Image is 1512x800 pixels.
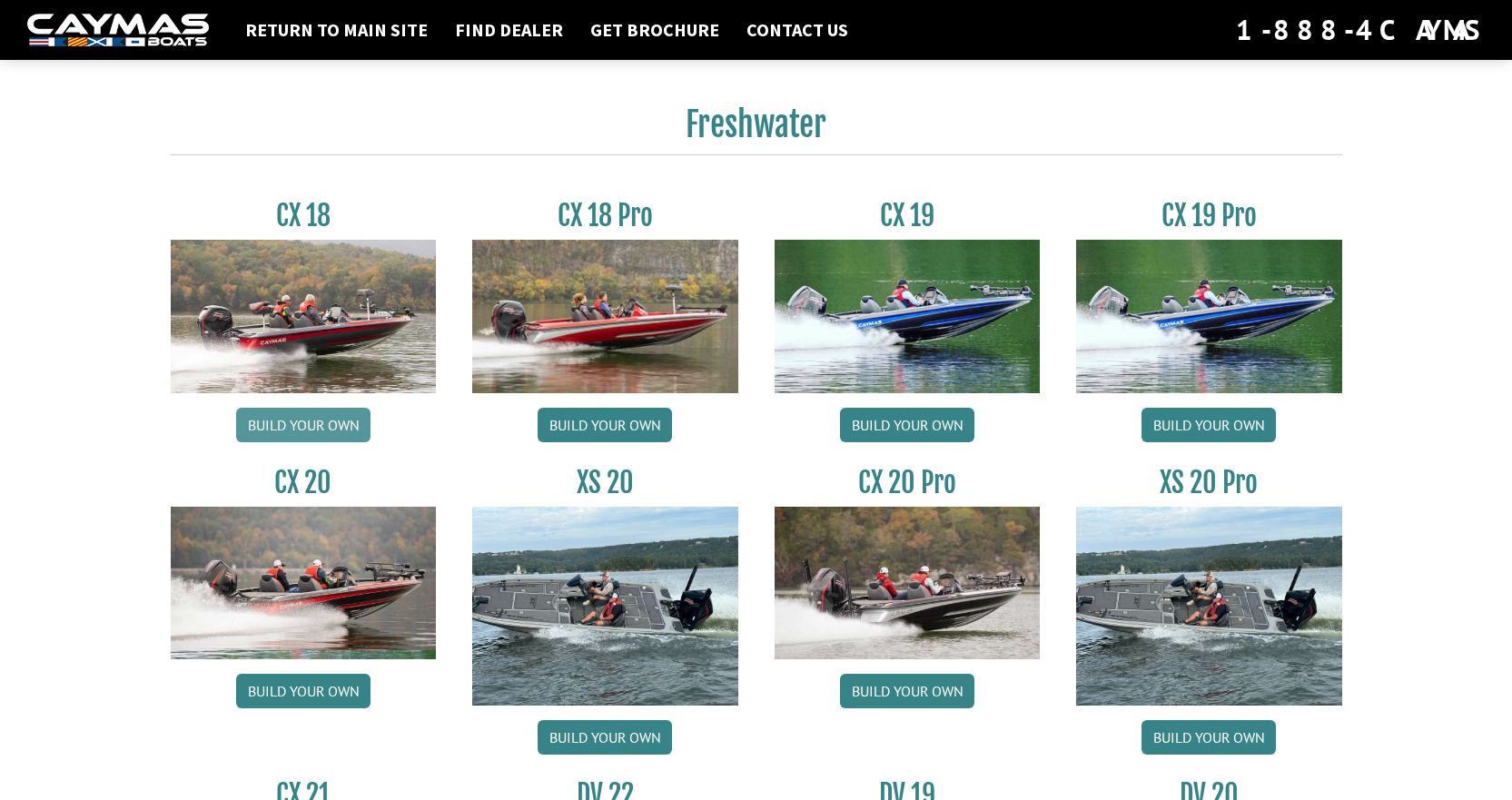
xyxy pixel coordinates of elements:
h3: CX 20 Pro [775,466,1041,499]
a: Return to main site [236,18,437,42]
img: white-logo-c9c8dbefe5ff5ceceb0f0178aa75bf4bb51f6bca0971e226c86eb53dfe498488.png [27,14,209,47]
a: Build your own [538,408,672,442]
a: Get Brochure [581,18,728,42]
h3: CX 18 Pro [472,199,738,232]
a: Contact Us [737,18,857,42]
a: Build your own [236,674,371,708]
h2: Freshwater [171,104,1342,155]
img: CX19_thumbnail.jpg [1076,240,1342,392]
a: Build your own [1141,408,1276,442]
img: CX-18S_thumbnail.jpg [171,240,437,392]
h3: CX 19 Pro [1076,199,1342,232]
a: Build your own [840,674,974,708]
img: XS_20_resized.jpg [472,507,738,706]
h3: XS 20 Pro [1076,466,1342,499]
a: Build your own [538,720,672,755]
img: CX-20_thumbnail.jpg [171,507,437,659]
h3: CX 18 [171,199,437,232]
a: Build your own [236,408,371,442]
h3: CX 19 [775,199,1041,232]
a: Build your own [840,408,974,442]
a: Build your own [1141,720,1276,755]
img: CX-20Pro_thumbnail.jpg [775,507,1041,659]
div: 1-888-4CAYMAS [1236,10,1485,50]
h3: CX 20 [171,466,437,499]
img: CX-18SS_thumbnail.jpg [472,240,738,392]
a: Find Dealer [446,18,572,42]
img: CX19_thumbnail.jpg [775,240,1041,392]
h3: XS 20 [472,466,738,499]
img: XS_20_resized.jpg [1076,507,1342,706]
